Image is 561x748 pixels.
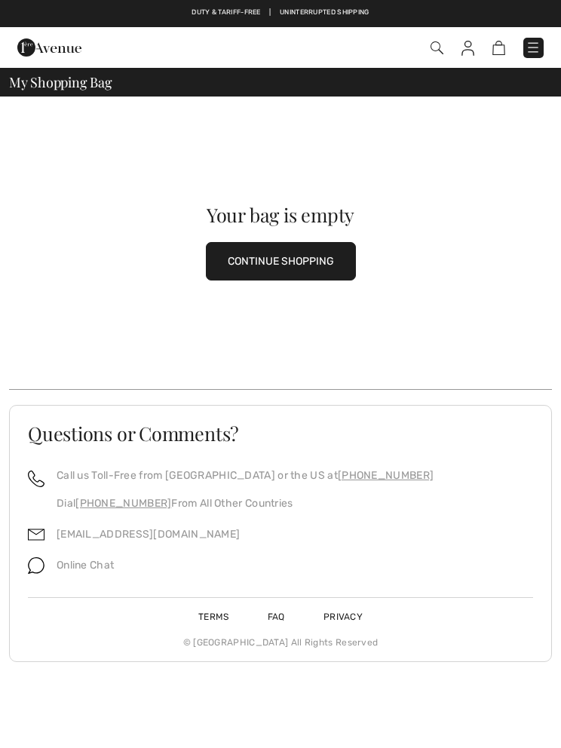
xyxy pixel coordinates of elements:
[17,32,81,63] img: 1ère Avenue
[431,41,443,54] img: Search
[492,41,505,55] img: Shopping Bag
[57,528,240,541] a: [EMAIL_ADDRESS][DOMAIN_NAME]
[206,242,356,280] button: CONTINUE SHOPPING
[28,471,44,487] img: call
[28,424,533,443] h3: Questions or Comments?
[461,41,474,56] img: My Info
[57,559,114,572] span: Online Chat
[250,612,303,622] a: FAQ
[28,557,44,574] img: chat
[338,469,434,482] a: [PHONE_NUMBER]
[57,467,434,483] p: Call us Toll-Free from [GEOGRAPHIC_DATA] or the US at
[75,497,171,510] a: [PHONE_NUMBER]
[526,40,541,55] img: Menu
[57,495,434,511] p: Dial From All Other Countries
[9,75,112,89] span: My Shopping Bag
[28,526,44,543] img: email
[180,612,247,622] a: Terms
[36,205,525,224] div: Your bag is empty
[17,41,81,54] a: 1ère Avenue
[305,612,381,622] a: Privacy
[28,624,533,649] div: © [GEOGRAPHIC_DATA] All Rights Reserved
